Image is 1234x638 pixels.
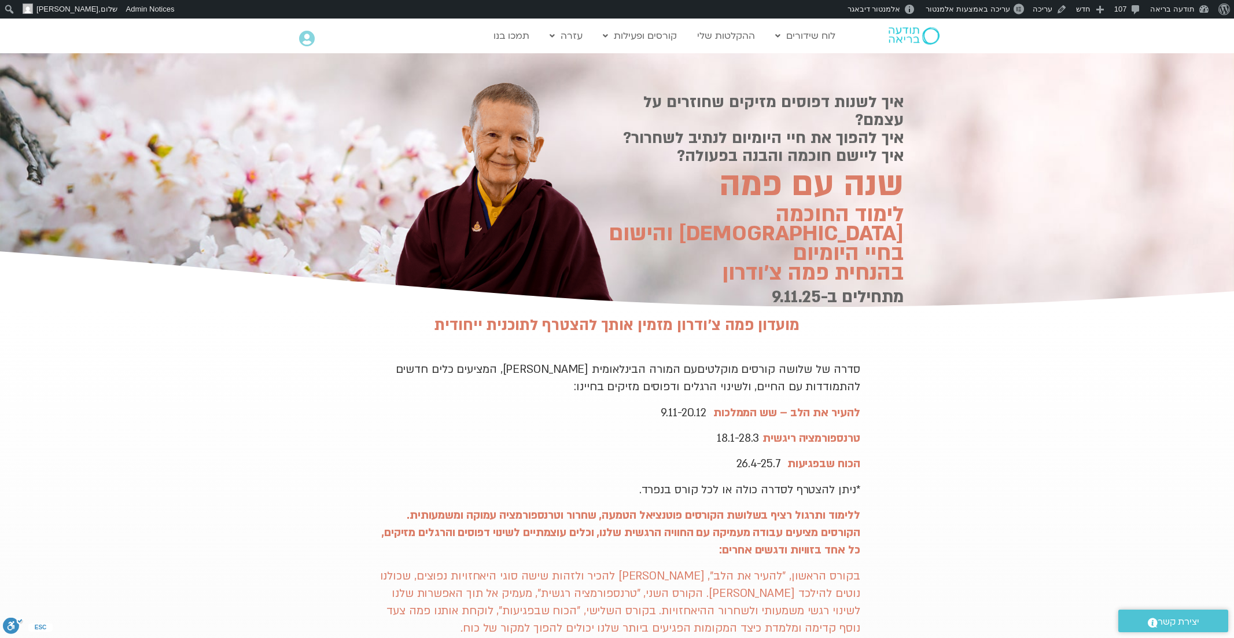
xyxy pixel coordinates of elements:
span: סדרה של שלושה קורסים מוקלטים [396,362,860,394]
a: יצירת קשר [1118,610,1228,632]
h2: מועדון פמה צ׳ודרון מזמין אותך להצטרף לתוכנית ייחודית [374,317,860,334]
h2: מתחילים ב-9.11.25 [591,287,904,306]
strong: טרנספורמציה ריגשית [762,431,860,446]
a: ההקלטות שלי [691,25,761,47]
img: תודעה בריאה [889,27,940,45]
strong: ללימוד ותרגול רציף בשלושת הקורסים פוטנציאל הטמעה, שחרור וטרנספורמציה עמוקה ומשמעותית. הקורסים מצי... [381,508,860,558]
span: 9.11-20.12 [661,405,706,420]
a: תמכו בנו [488,25,535,47]
h2: שנה עם פמה [591,170,904,200]
span: יצירת קשר [1158,614,1199,630]
a: לוח שידורים [769,25,841,47]
h2: איך לשנות דפוסים מזיקים שחוזרים על עצמם? איך להפוך את חיי היומיום לנתיב לשחרור? איך ליישם חוכמה ו... [591,93,904,165]
p: בקורס הראשון, "להעיר את הלב", [PERSON_NAME] להכיר ולזהות שישה סוגי היאחזויות נפוצים, שכולנו נוטים... [374,567,860,637]
strong: להעיר את הלב – שש הממלכות [713,405,860,420]
span: *ניתן להצטרף לסדרה כולה או לכל קורס בנפרד. [639,482,860,497]
a: קורסים ופעילות [597,25,683,47]
a: עזרה [544,25,588,47]
span: 26.4-25.7 [736,456,780,471]
span: [PERSON_NAME] [36,5,98,13]
span: 18.1-28.3 [717,431,759,446]
span: עריכה באמצעות אלמנטור [926,5,1010,13]
h2: לימוד החוכמה [DEMOGRAPHIC_DATA] והישום בחיי היומיום בהנחית פמה צ׳ודרון [591,205,904,283]
span: עם המורה הבינלאומית [PERSON_NAME], המציעים כלים חדשים להתמודדות עם החיים, ולשינוי הרגלים ודפוסים ... [396,362,860,394]
strong: הכוח שבפגיעות [787,456,860,471]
